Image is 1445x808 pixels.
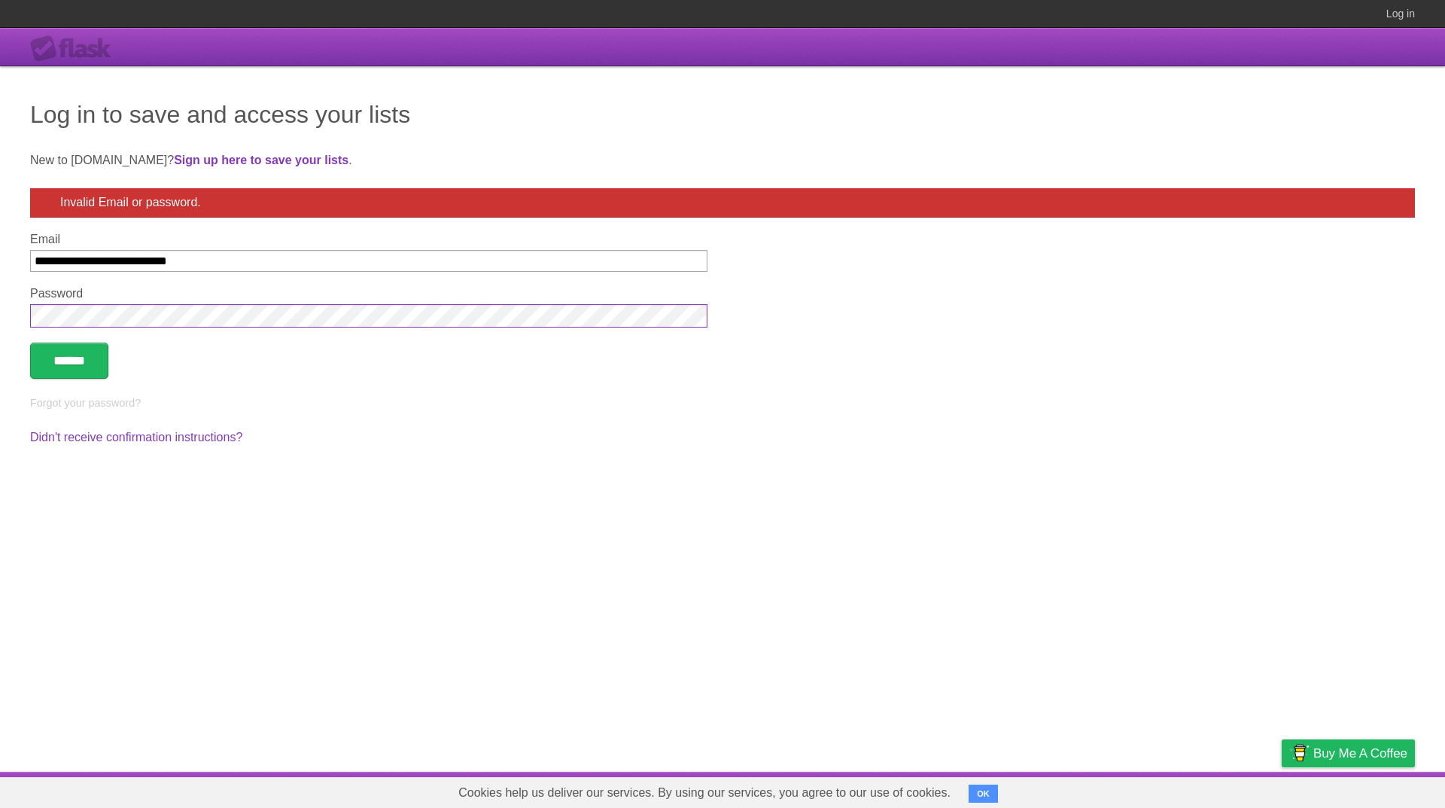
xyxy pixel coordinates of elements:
[1313,740,1407,767] span: Buy me a coffee
[30,233,707,246] label: Email
[1262,776,1301,804] a: Privacy
[1081,776,1113,804] a: About
[30,431,242,444] a: Didn't receive confirmation instructions?
[1320,776,1415,804] a: Suggest a feature
[1289,740,1310,766] img: Buy me a coffee
[30,397,141,409] a: Forgot your password?
[30,287,707,300] label: Password
[443,778,966,808] span: Cookies help us deliver our services. By using our services, you agree to our use of cookies.
[969,785,998,803] button: OK
[1282,739,1415,767] a: Buy me a coffee
[30,96,1415,133] h1: Log in to save and access your lists
[174,154,348,166] a: Sign up here to save your lists
[30,188,1415,218] div: Invalid Email or password.
[30,35,120,63] div: Flask
[30,151,1415,169] p: New to [DOMAIN_NAME]? .
[1131,776,1192,804] a: Developers
[1211,776,1244,804] a: Terms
